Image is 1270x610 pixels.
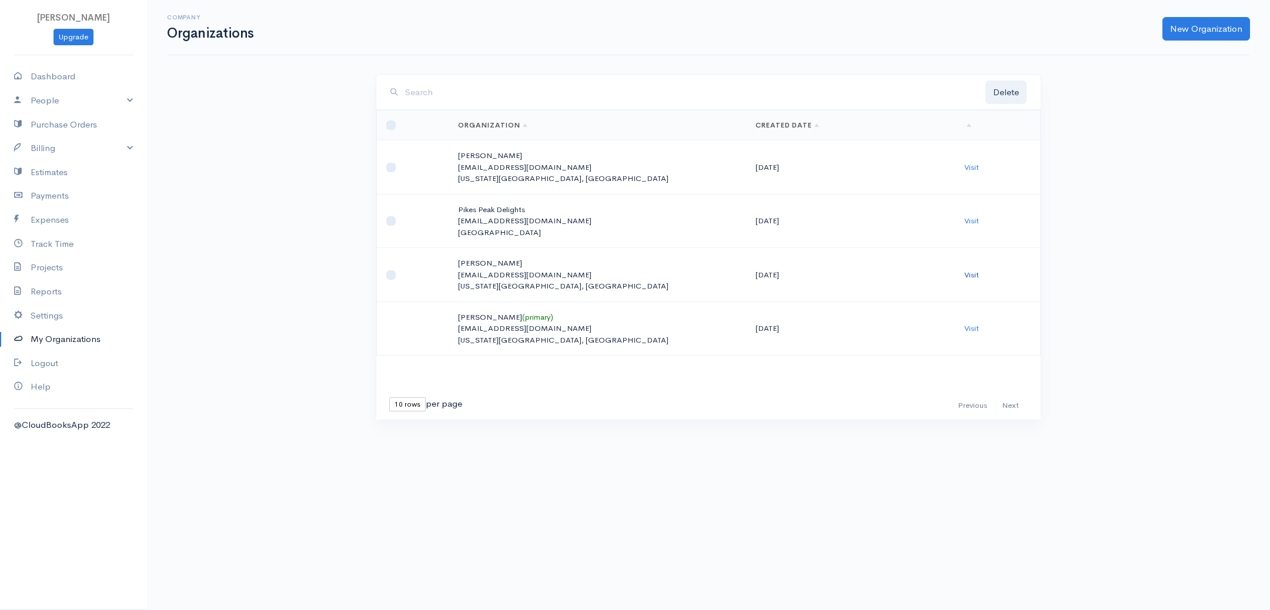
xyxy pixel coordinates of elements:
div: @CloudBooksApp 2022 [14,418,133,432]
td: [DATE] [746,194,955,248]
p: [EMAIL_ADDRESS][DOMAIN_NAME] [458,323,737,334]
input: Search [405,81,985,105]
p: [EMAIL_ADDRESS][DOMAIN_NAME] [458,162,737,173]
p: [EMAIL_ADDRESS][DOMAIN_NAME] [458,215,737,227]
p: [US_STATE][GEOGRAPHIC_DATA], [GEOGRAPHIC_DATA] [458,334,737,346]
a: Visit [964,270,979,280]
h1: Organizations [167,26,254,41]
td: [DATE] [746,248,955,302]
a: Organization [458,120,527,130]
p: [US_STATE][GEOGRAPHIC_DATA], [GEOGRAPHIC_DATA] [458,173,737,185]
a: Upgrade [54,29,93,46]
div: per page [389,397,462,411]
a: Created Date [756,120,820,130]
p: [US_STATE][GEOGRAPHIC_DATA], [GEOGRAPHIC_DATA] [458,280,737,292]
span: [PERSON_NAME] [37,12,110,23]
a: Visit [964,162,979,172]
td: [PERSON_NAME] [449,248,746,302]
h6: Company [167,14,254,21]
span: (primary) [522,312,553,322]
a: New Organization [1162,17,1250,41]
td: [PERSON_NAME] [449,301,746,356]
p: [GEOGRAPHIC_DATA] [458,227,737,239]
td: [DATE] [746,301,955,356]
button: Delete [985,81,1027,105]
a: Visit [964,216,979,226]
p: [EMAIL_ADDRESS][DOMAIN_NAME] [458,269,737,281]
td: [PERSON_NAME] [449,140,746,195]
td: [DATE] [746,140,955,195]
a: Visit [964,323,979,333]
td: Pikes Peak Delights [449,194,746,248]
